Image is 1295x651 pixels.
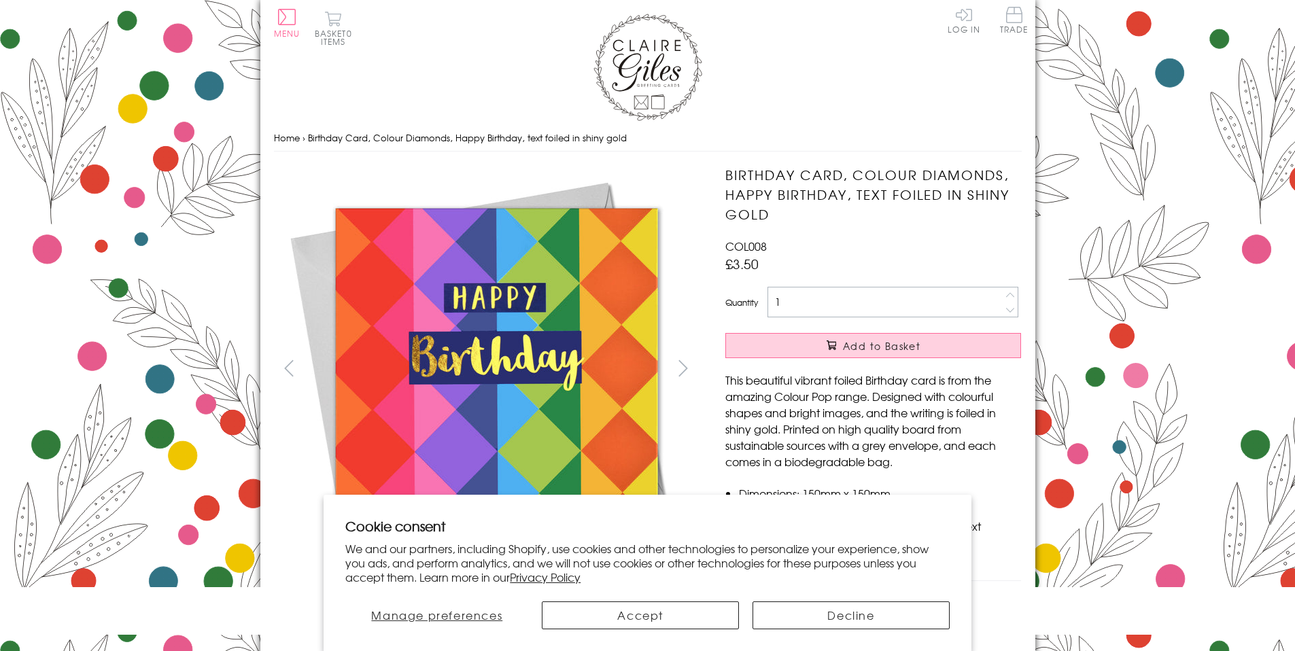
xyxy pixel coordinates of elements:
p: This beautiful vibrant foiled Birthday card is from the amazing Colour Pop range. Designed with c... [725,372,1021,470]
button: next [668,353,698,383]
button: Accept [542,601,739,629]
span: Birthday Card, Colour Diamonds, Happy Birthday, text foiled in shiny gold [308,131,627,144]
span: 0 items [321,27,352,48]
label: Quantity [725,296,758,309]
nav: breadcrumbs [274,124,1022,152]
span: Add to Basket [843,339,920,353]
img: Claire Giles Greetings Cards [593,14,702,121]
span: Menu [274,27,300,39]
span: › [303,131,305,144]
a: Log In [948,7,980,33]
span: £3.50 [725,254,759,273]
a: Trade [1000,7,1029,36]
a: Home [274,131,300,144]
h2: Cookie consent [345,516,950,535]
span: Manage preferences [371,607,502,623]
span: COL008 [725,238,767,254]
button: Basket0 items [315,11,352,46]
button: Menu [274,9,300,37]
p: We and our partners, including Shopify, use cookies and other technologies to personalize your ex... [345,542,950,584]
a: Privacy Policy [510,569,581,585]
li: Dimensions: 150mm x 150mm [739,485,1021,502]
button: Decline [753,601,950,629]
span: Trade [1000,7,1029,33]
button: Add to Basket [725,333,1021,358]
h1: Birthday Card, Colour Diamonds, Happy Birthday, text foiled in shiny gold [725,165,1021,224]
button: Manage preferences [345,601,528,629]
button: prev [274,353,305,383]
img: Birthday Card, Colour Diamonds, Happy Birthday, text foiled in shiny gold [274,165,682,573]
